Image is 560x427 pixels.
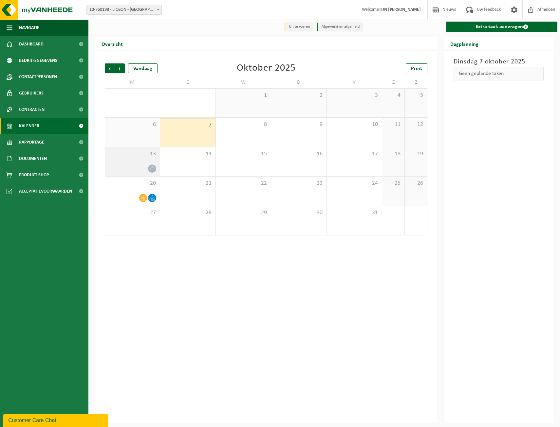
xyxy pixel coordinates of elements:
[19,150,47,167] span: Documenten
[327,77,382,88] td: V
[274,121,323,128] span: 9
[274,92,323,99] span: 2
[444,37,485,50] h2: Dagplanning
[408,180,424,187] span: 26
[406,63,427,73] a: Print
[19,118,39,134] span: Kalender
[128,63,158,73] div: Vandaag
[330,209,379,216] span: 31
[271,77,327,88] td: D
[108,150,157,158] span: 13
[317,23,363,31] li: Afgewerkt en afgemeld
[163,180,212,187] span: 21
[330,121,379,128] span: 10
[19,36,44,52] span: Dashboard
[385,180,401,187] span: 25
[408,150,424,158] span: 19
[216,77,271,88] td: W
[95,37,129,50] h2: Overzicht
[330,180,379,187] span: 24
[446,22,557,32] a: Extra taak aanvragen
[219,180,268,187] span: 22
[219,150,268,158] span: 15
[108,180,157,187] span: 20
[19,69,57,85] span: Contactpersonen
[19,20,39,36] span: Navigatie
[3,413,109,427] iframe: chat widget
[163,122,212,129] span: 7
[19,85,44,101] span: Gebruikers
[274,150,323,158] span: 16
[86,5,162,15] span: 10-760198 - LIQSON - ROESELARE
[19,183,72,199] span: Acceptatievoorwaarden
[274,209,323,216] span: 30
[105,63,115,73] span: Vorige
[219,121,268,128] span: 8
[385,92,401,99] span: 4
[385,121,401,128] span: 11
[382,77,405,88] td: Z
[274,180,323,187] span: 23
[219,92,268,99] span: 1
[105,77,160,88] td: M
[163,209,212,216] span: 28
[330,92,379,99] span: 3
[405,77,427,88] td: Z
[454,67,544,80] div: Geen geplande taken
[160,77,215,88] td: D
[19,167,49,183] span: Product Shop
[411,66,422,71] span: Print
[385,150,401,158] span: 18
[108,121,157,128] span: 6
[87,5,161,14] span: 10-760198 - LIQSON - ROESELARE
[115,63,125,73] span: Volgende
[284,23,313,31] li: Uit te voeren
[108,209,157,216] span: 27
[454,57,544,67] h3: Dinsdag 7 oktober 2025
[330,150,379,158] span: 17
[19,52,57,69] span: Bedrijfsgegevens
[163,150,212,158] span: 14
[377,7,421,12] strong: STIJN [PERSON_NAME]
[237,63,296,73] div: Oktober 2025
[408,92,424,99] span: 5
[19,134,44,150] span: Rapportage
[408,121,424,128] span: 12
[19,101,45,118] span: Contracten
[219,209,268,216] span: 29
